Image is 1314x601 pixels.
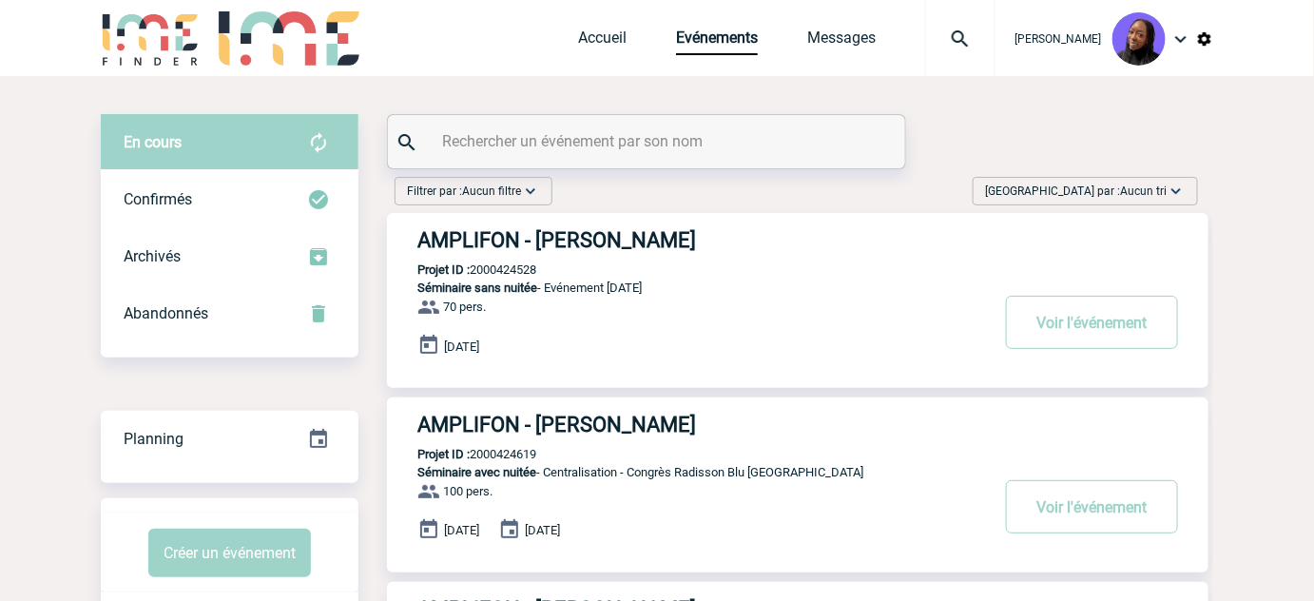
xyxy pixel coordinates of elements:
[1014,32,1101,46] span: [PERSON_NAME]
[1006,480,1178,533] button: Voir l'événement
[417,228,988,252] h3: AMPLIFON - [PERSON_NAME]
[578,29,627,55] a: Accueil
[444,339,479,354] span: [DATE]
[417,465,536,479] span: Séminaire avec nuitée
[387,447,536,461] p: 2000424619
[417,447,470,461] b: Projet ID :
[1006,296,1178,349] button: Voir l'événement
[417,281,537,295] span: Séminaire sans nuitée
[407,182,521,201] span: Filtrer par :
[124,304,208,322] span: Abandonnés
[124,133,182,151] span: En cours
[676,29,758,55] a: Evénements
[387,465,988,479] p: - Centralisation - Congrès Radisson Blu [GEOGRAPHIC_DATA]
[387,281,988,295] p: - Evénement [DATE]
[521,182,540,201] img: baseline_expand_more_white_24dp-b.png
[387,413,1208,436] a: AMPLIFON - [PERSON_NAME]
[1112,12,1166,66] img: 131349-0.png
[387,228,1208,252] a: AMPLIFON - [PERSON_NAME]
[417,413,988,436] h3: AMPLIFON - [PERSON_NAME]
[985,182,1167,201] span: [GEOGRAPHIC_DATA] par :
[101,285,358,342] div: Retrouvez ici tous vos événements annulés
[148,529,311,577] button: Créer un événement
[101,11,200,66] img: IME-Finder
[443,485,493,499] span: 100 pers.
[443,300,486,315] span: 70 pers.
[101,228,358,285] div: Retrouvez ici tous les événements que vous avez décidé d'archiver
[101,410,358,466] a: Planning
[101,411,358,468] div: Retrouvez ici tous vos événements organisés par date et état d'avancement
[417,262,470,277] b: Projet ID :
[387,262,536,277] p: 2000424528
[1120,184,1167,198] span: Aucun tri
[101,114,358,171] div: Retrouvez ici tous vos évènements avant confirmation
[124,190,192,208] span: Confirmés
[444,524,479,538] span: [DATE]
[124,247,181,265] span: Archivés
[525,524,560,538] span: [DATE]
[462,184,521,198] span: Aucun filtre
[807,29,876,55] a: Messages
[1167,182,1186,201] img: baseline_expand_more_white_24dp-b.png
[437,127,860,155] input: Rechercher un événement par son nom
[124,430,184,448] span: Planning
